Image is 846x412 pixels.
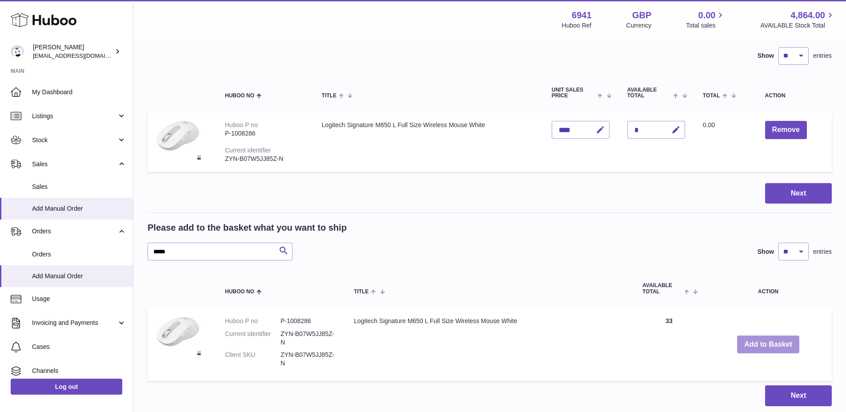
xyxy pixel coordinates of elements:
[686,9,726,30] a: 0.00 Total sales
[11,45,24,58] img: support@photogears.uk
[765,385,832,406] button: Next
[632,9,651,21] strong: GBP
[225,317,281,325] dt: Huboo P no
[32,319,117,327] span: Invoicing and Payments
[225,129,304,138] div: P-1008286
[32,88,126,96] span: My Dashboard
[698,9,716,21] span: 0.00
[225,93,254,99] span: Huboo no
[765,183,832,204] button: Next
[572,9,592,21] strong: 6941
[148,222,347,234] h2: Please add to the basket what you want to ship
[562,21,592,30] div: Huboo Ref
[32,367,126,375] span: Channels
[32,160,117,168] span: Sales
[642,283,682,294] span: AVAILABLE Total
[552,87,596,99] span: Unit Sales Price
[354,289,369,295] span: Title
[760,9,835,30] a: 4,864.00 AVAILABLE Stock Total
[760,21,835,30] span: AVAILABLE Stock Total
[32,343,126,351] span: Cases
[156,121,201,159] img: Logitech Signature M650 L Full Size Wireless Mouse White
[225,121,258,128] div: Huboo P no
[765,121,807,139] button: Remove
[32,112,117,120] span: Listings
[32,250,126,259] span: Orders
[32,227,117,236] span: Orders
[703,93,720,99] span: Total
[281,330,336,347] dd: ZYN-B07W5JJ85Z-N
[633,308,705,381] td: 33
[225,155,304,163] div: ZYN-B07W5JJ85Z-N
[705,274,832,303] th: Action
[322,93,337,99] span: Title
[345,308,633,381] td: Logitech Signature M650 L Full Size Wireless Mouse White
[627,87,671,99] span: AVAILABLE Total
[32,295,126,303] span: Usage
[33,52,131,59] span: [EMAIL_ADDRESS][DOMAIN_NAME]
[813,52,832,60] span: entries
[156,317,201,355] img: Logitech Signature M650 L Full Size Wireless Mouse White
[626,21,652,30] div: Currency
[765,93,823,99] div: Action
[758,52,774,60] label: Show
[686,21,726,30] span: Total sales
[758,248,774,256] label: Show
[225,147,271,154] div: Current identifier
[33,43,113,60] div: [PERSON_NAME]
[790,9,825,21] span: 4,864.00
[32,136,117,144] span: Stock
[11,379,122,395] a: Log out
[813,248,832,256] span: entries
[32,204,126,213] span: Add Manual Order
[32,272,126,280] span: Add Manual Order
[281,317,336,325] dd: P-1008286
[313,112,543,172] td: Logitech Signature M650 L Full Size Wireless Mouse White
[225,289,254,295] span: Huboo no
[32,183,126,191] span: Sales
[737,336,799,354] button: Add to Basket
[281,351,336,368] dd: ZYN-B07W5JJ85Z-N
[703,121,715,128] span: 0.00
[225,330,281,347] dt: Current identifier
[225,351,281,368] dt: Client SKU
